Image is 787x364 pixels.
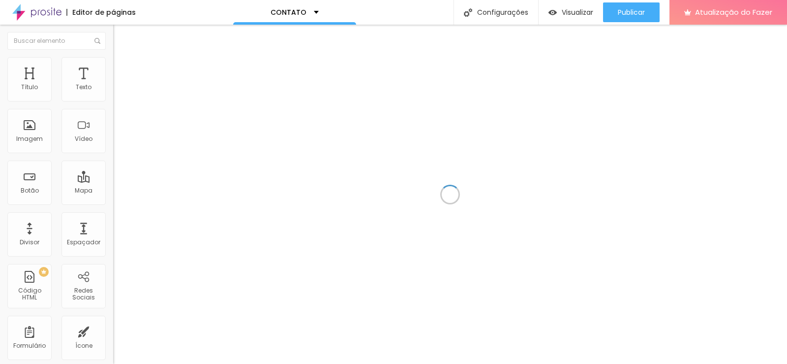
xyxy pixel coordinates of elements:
font: Configurações [477,7,528,17]
font: Vídeo [75,134,92,143]
input: Buscar elemento [7,32,106,50]
font: Imagem [16,134,43,143]
font: Ícone [75,341,92,350]
font: Editor de páginas [72,7,136,17]
font: Formulário [13,341,46,350]
img: view-1.svg [548,8,557,17]
font: Atualização do Fazer [695,7,772,17]
font: Botão [21,186,39,195]
button: Visualizar [539,2,603,22]
font: Espaçador [67,238,100,246]
font: Código HTML [18,286,41,301]
font: Título [21,83,38,91]
font: Redes Sociais [72,286,95,301]
font: CONTATO [271,7,306,17]
font: Publicar [618,7,645,17]
img: Ícone [94,38,100,44]
font: Divisor [20,238,39,246]
font: Texto [76,83,91,91]
img: Ícone [464,8,472,17]
button: Publicar [603,2,660,22]
font: Mapa [75,186,92,195]
font: Visualizar [562,7,593,17]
